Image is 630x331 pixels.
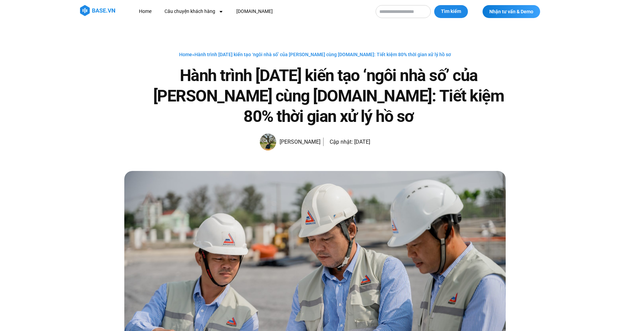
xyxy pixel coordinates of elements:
a: [DOMAIN_NAME] [231,5,278,18]
a: Nhận tư vấn & Demo [483,5,540,18]
span: » [179,52,451,57]
time: [DATE] [354,139,370,145]
a: Home [179,52,192,57]
span: Cập nhật: [330,139,353,145]
span: [PERSON_NAME] [276,137,320,147]
nav: Menu [134,5,369,18]
button: Tìm kiếm [434,5,468,18]
h1: Hành trình [DATE] kiến tạo ‘ngôi nhà số’ của [PERSON_NAME] cùng [DOMAIN_NAME]: Tiết kiệm 80% thời... [152,65,506,127]
span: Nhận tư vấn & Demo [489,9,533,14]
span: Tìm kiếm [441,8,461,15]
img: Picture of Đoàn Đức [260,133,276,151]
a: Picture of Đoàn Đức [PERSON_NAME] [260,133,320,151]
a: Câu chuyện khách hàng [159,5,229,18]
a: Home [134,5,157,18]
span: Hành trình [DATE] kiến tạo ‘ngôi nhà số’ của [PERSON_NAME] cùng [DOMAIN_NAME]: Tiết kiệm 80% thời... [194,52,451,57]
